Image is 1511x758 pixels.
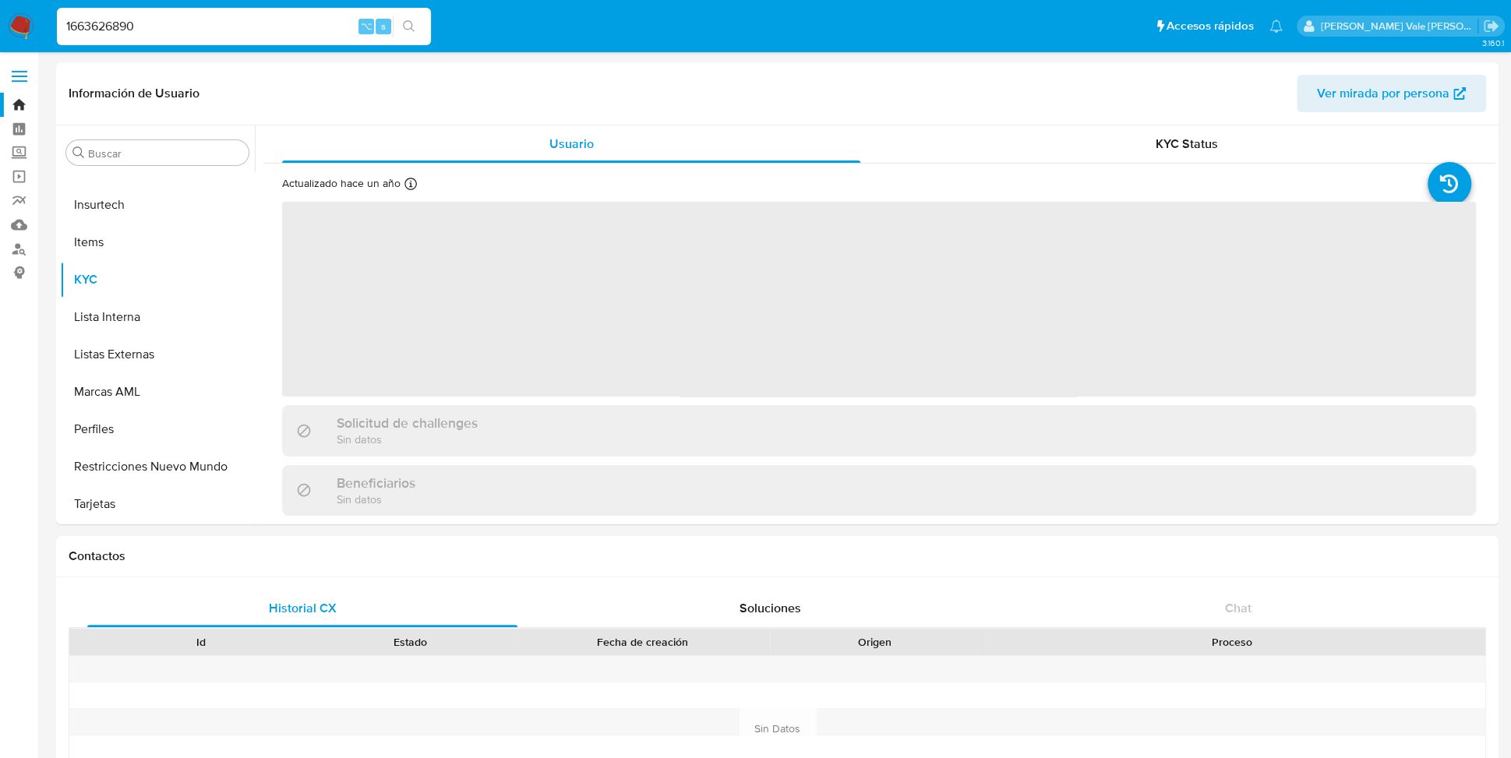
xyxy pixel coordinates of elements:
p: rene.vale@mercadolibre.com [1321,19,1478,33]
h3: Beneficiarios [337,474,415,492]
span: Ver mirada por persona [1317,75,1449,112]
span: s [381,19,386,33]
button: Items [60,224,255,261]
h1: Información de Usuario [69,86,199,101]
button: Restricciones Nuevo Mundo [60,448,255,485]
div: Id [108,634,295,650]
p: Sin datos [337,492,415,506]
button: Marcas AML [60,373,255,411]
h1: Contactos [69,548,1486,564]
div: Estado [316,634,503,650]
a: Salir [1483,18,1499,34]
a: Notificaciones [1269,19,1283,33]
button: Perfiles [60,411,255,448]
button: Tarjetas [60,485,255,523]
span: Chat [1225,599,1252,617]
h3: Solicitud de challenges [337,414,478,432]
span: Usuario [549,135,594,153]
button: Ver mirada por persona [1297,75,1486,112]
button: search-icon [393,16,425,37]
button: Lista Interna [60,298,255,336]
button: KYC [60,261,255,298]
span: Accesos rápidos [1167,18,1254,34]
div: Fecha de creación [525,634,759,650]
input: Buscar usuario o caso... [57,16,431,37]
p: Actualizado hace un año [282,176,401,191]
div: Solicitud de challengesSin datos [282,405,1476,456]
span: ⌥ [360,19,372,33]
span: Soluciones [740,599,801,617]
div: Proceso [990,634,1474,650]
span: KYC Status [1156,135,1218,153]
button: Buscar [72,146,85,159]
div: Origen [781,634,968,650]
button: Insurtech [60,186,255,224]
span: ‌ [282,202,1476,397]
button: Listas Externas [60,336,255,373]
span: Historial CX [269,599,337,617]
input: Buscar [88,146,242,160]
div: BeneficiariosSin datos [282,465,1476,516]
p: Sin datos [337,432,478,446]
